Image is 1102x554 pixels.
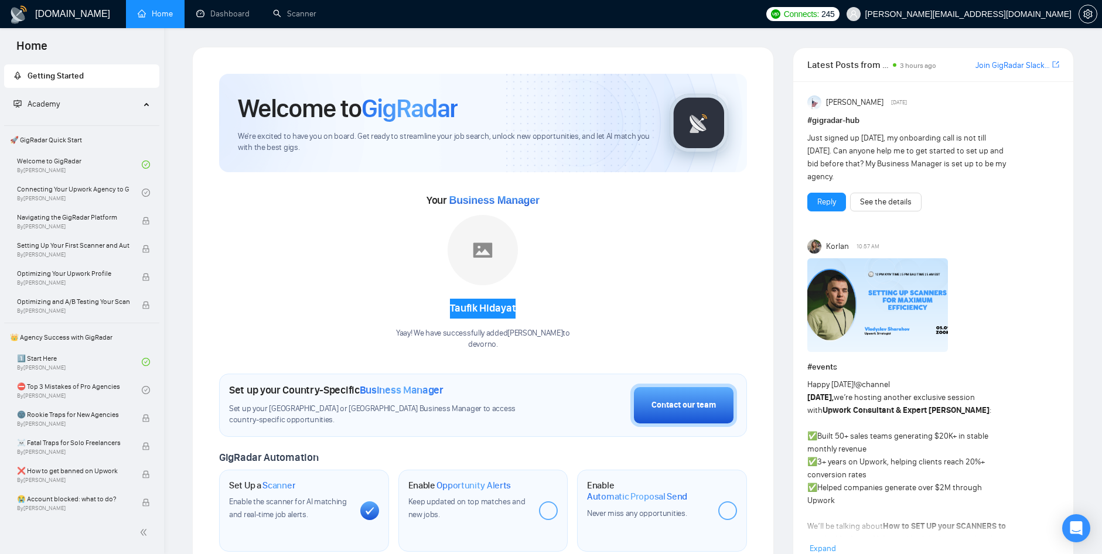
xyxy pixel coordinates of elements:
[860,196,912,208] a: See the details
[17,240,129,251] span: Setting Up Your First Scanner and Auto-Bidder
[17,223,129,230] span: By [PERSON_NAME]
[17,152,142,177] a: Welcome to GigRadarBy[PERSON_NAME]
[1052,60,1059,69] span: export
[1052,59,1059,70] a: export
[784,8,819,20] span: Connects:
[13,100,22,108] span: fund-projection-screen
[142,301,150,309] span: lock
[396,339,570,350] p: devorno .
[807,361,1059,374] h1: # events
[587,508,687,518] span: Never miss any opportunities.
[142,160,150,169] span: check-circle
[5,128,158,152] span: 🚀 GigRadar Quick Start
[1079,5,1097,23] button: setting
[807,95,821,110] img: Anisuzzaman Khan
[823,405,990,415] strong: Upwork Consultant & Expert [PERSON_NAME]
[807,114,1059,127] h1: # gigradar-hub
[17,296,129,307] span: Optimizing and A/B Testing Your Scanner for Better Results
[9,5,28,24] img: logo
[7,37,57,62] span: Home
[807,521,1006,544] strong: How to SET UP your SCANNERS to get the Maximum Value
[229,384,443,396] h1: Set up your Country-Specific
[651,399,716,412] div: Contact our team
[262,480,295,491] span: Scanner
[238,131,651,153] span: We're excited to have you on board. Get ready to streamline your job search, unlock new opportuni...
[807,431,817,441] span: ✅
[17,449,129,456] span: By [PERSON_NAME]
[807,57,889,72] span: Latest Posts from the GigRadar Community
[1079,9,1097,19] a: setting
[361,93,458,124] span: GigRadar
[17,268,129,279] span: Optimizing Your Upwork Profile
[17,349,142,375] a: 1️⃣ Start HereBy[PERSON_NAME]
[891,97,907,108] span: [DATE]
[817,196,836,208] a: Reply
[13,71,22,80] span: rocket
[807,193,846,211] button: Reply
[142,498,150,507] span: lock
[630,384,737,427] button: Contact our team
[142,217,150,225] span: lock
[975,59,1050,72] a: Join GigRadar Slack Community
[142,358,150,366] span: check-circle
[448,215,518,285] img: placeholder.png
[17,437,129,449] span: ☠️ Fatal Traps for Solo Freelancers
[849,10,858,18] span: user
[13,99,60,109] span: Academy
[807,258,948,352] img: F09DP4X9C49-Event%20with%20Vlad%20Sharahov.png
[810,543,836,553] span: Expand
[273,9,316,19] a: searchScanner
[17,493,129,505] span: 😭 Account blocked: what to do?
[408,480,511,491] h1: Enable
[17,279,129,286] span: By [PERSON_NAME]
[142,414,150,422] span: lock
[1079,9,1097,19] span: setting
[408,497,526,519] span: Keep updated on top matches and new jobs.
[360,384,443,396] span: Business Manager
[17,477,129,484] span: By [PERSON_NAME]
[821,8,834,20] span: 245
[771,9,780,19] img: upwork-logo.png
[396,328,570,350] div: Yaay! We have successfully added [PERSON_NAME] to
[142,442,150,450] span: lock
[238,93,458,124] h1: Welcome to
[229,480,295,491] h1: Set Up a
[17,505,129,512] span: By [PERSON_NAME]
[4,64,159,88] li: Getting Started
[670,94,728,152] img: gigradar-logo.png
[142,189,150,197] span: check-circle
[427,194,540,207] span: Your
[17,420,129,428] span: By [PERSON_NAME]
[807,392,834,402] strong: [DATE],
[142,273,150,281] span: lock
[900,61,936,70] span: 3 hours ago
[17,211,129,223] span: Navigating the GigRadar Platform
[219,451,318,464] span: GigRadar Automation
[229,403,534,426] span: Set up your [GEOGRAPHIC_DATA] or [GEOGRAPHIC_DATA] Business Manager to access country-specific op...
[138,9,173,19] a: homeHome
[5,326,158,349] span: 👑 Agency Success with GigRadar
[142,245,150,253] span: lock
[857,241,879,252] span: 10:57 AM
[807,457,817,467] span: ✅
[28,99,60,109] span: Academy
[17,307,129,314] span: By [PERSON_NAME]
[229,497,347,519] span: Enable the scanner for AI matching and real-time job alerts.
[17,180,142,206] a: Connecting Your Upwork Agency to GigRadarBy[PERSON_NAME]
[196,9,250,19] a: dashboardDashboard
[807,483,817,493] span: ✅
[142,386,150,394] span: check-circle
[139,526,151,538] span: double-left
[807,240,821,254] img: Korlan
[17,251,129,258] span: By [PERSON_NAME]
[17,377,142,403] a: ⛔ Top 3 Mistakes of Pro AgenciesBy[PERSON_NAME]
[28,71,84,81] span: Getting Started
[587,491,687,502] span: Automatic Proposal Send
[449,194,539,206] span: Business Manager
[807,132,1009,183] div: Just signed up [DATE], my onboarding call is not till [DATE]. Can anyone help me to get started t...
[436,480,511,491] span: Opportunity Alerts
[826,240,849,253] span: Korlan
[1062,514,1090,542] div: Open Intercom Messenger
[17,465,129,477] span: ❌ How to get banned on Upwork
[142,470,150,478] span: lock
